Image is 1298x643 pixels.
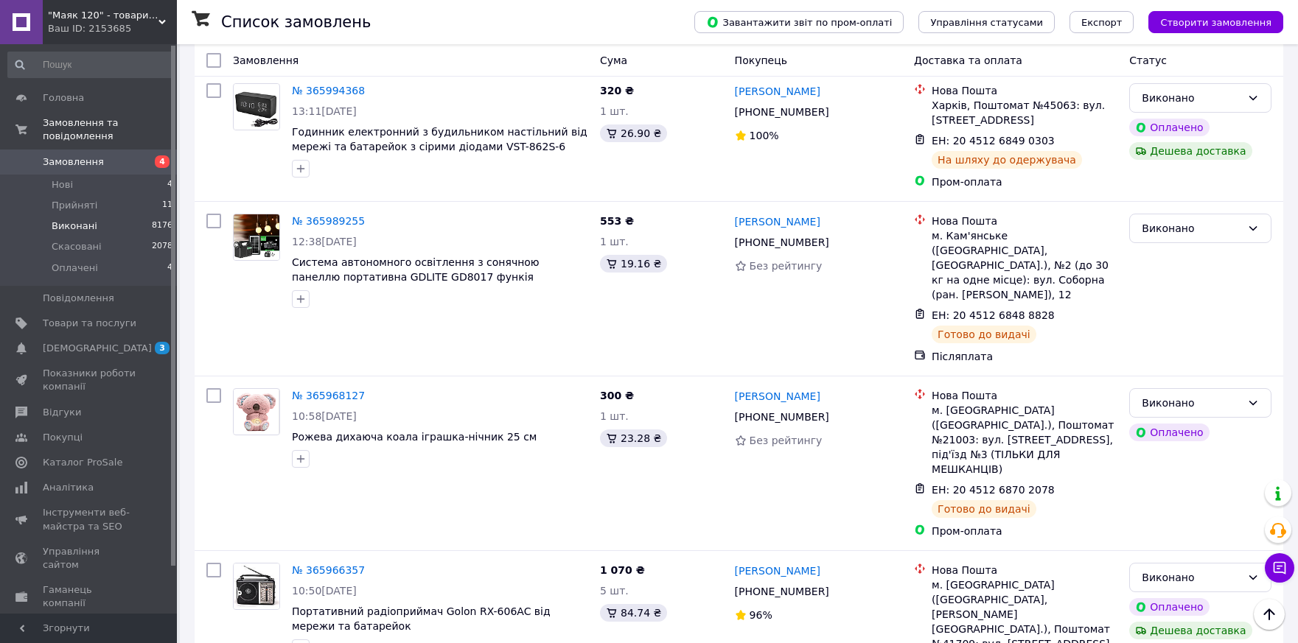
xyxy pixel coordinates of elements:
button: Чат з покупцем [1265,553,1294,583]
span: 10:58[DATE] [292,410,357,422]
div: Готово до видачі [932,500,1036,518]
a: [PERSON_NAME] [735,389,820,404]
button: Експорт [1070,11,1134,33]
span: ЕН: 20 4512 6849 0303 [932,135,1055,147]
span: [PHONE_NUMBER] [735,586,829,597]
input: Пошук [7,52,174,78]
span: Експорт [1081,17,1123,28]
span: [PHONE_NUMBER] [735,236,829,248]
div: На шляху до одержувача [932,151,1082,169]
span: Замовлення та повідомлення [43,116,177,143]
span: "Маяк 120" - товари для дому [48,9,158,22]
div: Ваш ID: 2153685 [48,22,177,35]
a: № 365968127 [292,390,365,401]
span: 4 [167,178,172,192]
span: Годинник електронний з будильником настільний від мережі та батарейок з сірими діодами VST-862S-6 [292,126,587,152]
div: Оплачено [1129,119,1209,136]
a: [PERSON_NAME] [735,563,820,578]
span: Без рейтингу [750,260,823,272]
span: Статус [1129,55,1167,66]
img: Фото товару [234,84,278,130]
a: [PERSON_NAME] [735,84,820,99]
span: 1 070 ₴ [600,564,645,576]
div: м. Кам'янське ([GEOGRAPHIC_DATA], [GEOGRAPHIC_DATA].), №2 (до 30 кг на одне місце): вул. Соборна ... [932,228,1117,302]
div: Дешева доставка [1129,622,1252,639]
div: Готово до видачі [932,326,1036,343]
span: 5 шт. [600,585,629,597]
div: 19.16 ₴ [600,255,667,273]
a: № 365989255 [292,215,365,227]
button: Наверх [1254,599,1285,630]
div: Оплачено [1129,598,1209,616]
span: Покупець [735,55,787,66]
img: Фото товару [234,563,279,609]
div: м. [GEOGRAPHIC_DATA] ([GEOGRAPHIC_DATA].), Поштомат №21003: вул. [STREET_ADDRESS], під'їзд №3 (ТІ... [932,403,1117,477]
span: Без рейтингу [750,435,823,446]
div: Нова Пошта [932,563,1117,577]
span: Портативний радіоприймач Golon RX-606AC від мережи та батарейок [292,605,551,632]
span: ЕН: 20 4512 6870 2078 [932,484,1055,496]
h1: Список замовлень [221,13,371,31]
span: Створити замовлення [1160,17,1271,28]
span: 100% [750,130,779,141]
span: 4 [155,155,170,168]
a: Рожева дихаюча коала іграшка-нічник 25 см [292,431,537,443]
span: Прийняті [52,199,97,212]
div: Пром-оплата [932,175,1117,189]
span: 8176 [152,219,172,233]
span: Доставка та оплата [914,55,1022,66]
span: 1 шт. [600,410,629,422]
span: Виконані [52,219,97,233]
span: 1 шт. [600,236,629,247]
span: Нові [52,178,73,192]
span: Замовлення [43,155,104,169]
span: [PHONE_NUMBER] [735,106,829,118]
span: Товари та послуги [43,317,136,330]
div: Післяплата [932,349,1117,364]
span: 10:50[DATE] [292,585,357,597]
span: Cума [600,55,627,66]
img: Фото товару [234,390,279,434]
span: Інструменти веб-майстра та SEO [43,506,136,533]
a: Створити замовлення [1134,15,1283,27]
span: ЕН: 20 4512 6848 8828 [932,309,1055,321]
span: [DEMOGRAPHIC_DATA] [43,342,152,355]
span: 553 ₴ [600,215,634,227]
button: Управління статусами [918,11,1055,33]
span: Управління статусами [930,17,1043,28]
span: Скасовані [52,240,102,253]
span: Завантажити звіт по пром-оплаті [706,15,892,29]
span: Гаманець компанії [43,583,136,610]
img: Фото товару [234,214,279,259]
div: 84.74 ₴ [600,604,667,622]
div: Нова Пошта [932,214,1117,228]
span: 4 [167,261,172,275]
span: Замовлення [233,55,299,66]
span: Каталог ProSale [43,456,122,469]
a: № 365994368 [292,85,365,96]
span: 1 шт. [600,105,629,117]
div: Виконано [1142,569,1241,586]
a: Фото товару [233,83,280,130]
span: 2078 [152,240,172,253]
span: Відгуки [43,406,81,419]
span: 11 [162,199,172,212]
span: Оплачені [52,261,98,275]
a: Фото товару [233,388,280,435]
span: Аналітика [43,481,94,494]
div: Виконано [1142,220,1241,236]
div: Виконано [1142,395,1241,411]
span: Покупці [43,431,83,444]
a: Система автономного освітлення з сонячною панеллю портативна GDLITE GD8017 функія павербанк [292,256,540,298]
div: Нова Пошта [932,83,1117,98]
span: 3 [155,342,170,354]
div: Дешева доставка [1129,142,1252,160]
span: 320 ₴ [600,85,634,96]
span: [PHONE_NUMBER] [735,411,829,423]
div: Нова Пошта [932,388,1117,403]
span: 300 ₴ [600,390,634,401]
span: Повідомлення [43,292,114,305]
span: Головна [43,91,84,105]
span: Показники роботи компанії [43,367,136,393]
